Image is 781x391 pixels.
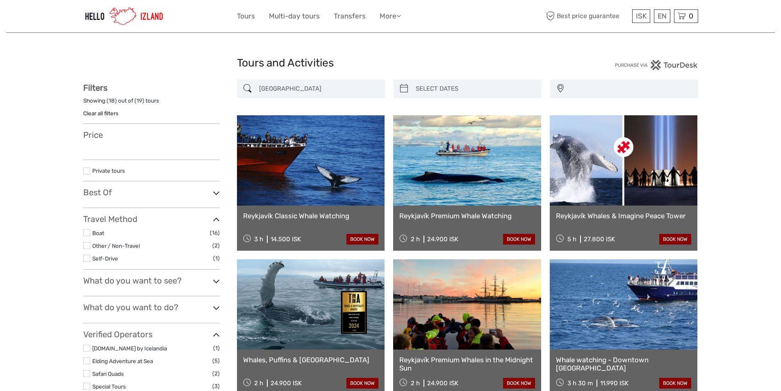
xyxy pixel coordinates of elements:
[92,383,126,390] a: Special Tours
[83,130,220,140] h3: Price
[503,234,535,245] a: book now
[92,230,104,236] a: Boat
[83,187,220,197] h3: Best Of
[212,241,220,250] span: (2)
[399,212,535,220] a: Reykjavík Premium Whale Watching
[615,60,698,70] img: PurchaseViaTourDesk.png
[83,302,220,312] h3: What do you want to do?
[243,356,379,364] a: Whales, Puffins & [GEOGRAPHIC_DATA]
[109,97,115,105] label: 18
[411,236,420,243] span: 2 h
[83,214,220,224] h3: Travel Method
[380,10,401,22] a: More
[212,369,220,378] span: (2)
[212,382,220,391] span: (3)
[544,9,630,23] span: Best price guarantee
[237,10,255,22] a: Tours
[243,212,379,220] a: Reykjavík Classic Whale Watching
[636,12,647,20] span: ISK
[271,380,302,387] div: 24.900 ISK
[256,82,381,96] input: SEARCH
[654,9,670,23] div: EN
[334,10,366,22] a: Transfers
[411,380,420,387] span: 2 h
[688,12,694,20] span: 0
[556,356,692,373] a: Whale watching - Downtown [GEOGRAPHIC_DATA]
[503,378,535,389] a: book now
[92,167,125,174] a: Private tours
[83,97,220,110] div: Showing ( ) out of ( ) tours
[92,242,140,249] a: Other / Non-Travel
[659,234,691,245] a: book now
[92,345,167,352] a: [DOMAIN_NAME] by Icelandia
[83,83,107,93] strong: Filters
[399,356,535,373] a: Reykjavík Premium Whales in the Midnight Sun
[427,380,458,387] div: 24.900 ISK
[83,110,118,117] a: Clear all filters
[346,234,378,245] a: book now
[254,236,263,243] span: 3 h
[92,255,118,262] a: Self-Drive
[412,82,537,96] input: SELECT DATES
[83,329,220,339] h3: Verified Operators
[237,57,544,70] h1: Tours and Activities
[584,236,615,243] div: 27.800 ISK
[212,356,220,366] span: (5)
[213,343,220,353] span: (1)
[83,276,220,286] h3: What do you want to see?
[427,236,458,243] div: 24.900 ISK
[567,236,576,243] span: 5 h
[83,6,165,26] img: 1270-cead85dc-23af-4572-be81-b346f9cd5751_logo_small.jpg
[346,378,378,389] a: book now
[600,380,628,387] div: 11.990 ISK
[254,380,263,387] span: 2 h
[556,212,692,220] a: Reykjavík Whales & Imagine Peace Tower
[659,378,691,389] a: book now
[92,358,153,364] a: Elding Adventure at Sea
[271,236,301,243] div: 14.500 ISK
[92,370,124,377] a: Safari Quads
[137,97,142,105] label: 19
[269,10,320,22] a: Multi-day tours
[213,254,220,263] span: (1)
[210,228,220,238] span: (16)
[567,380,593,387] span: 3 h 30 m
